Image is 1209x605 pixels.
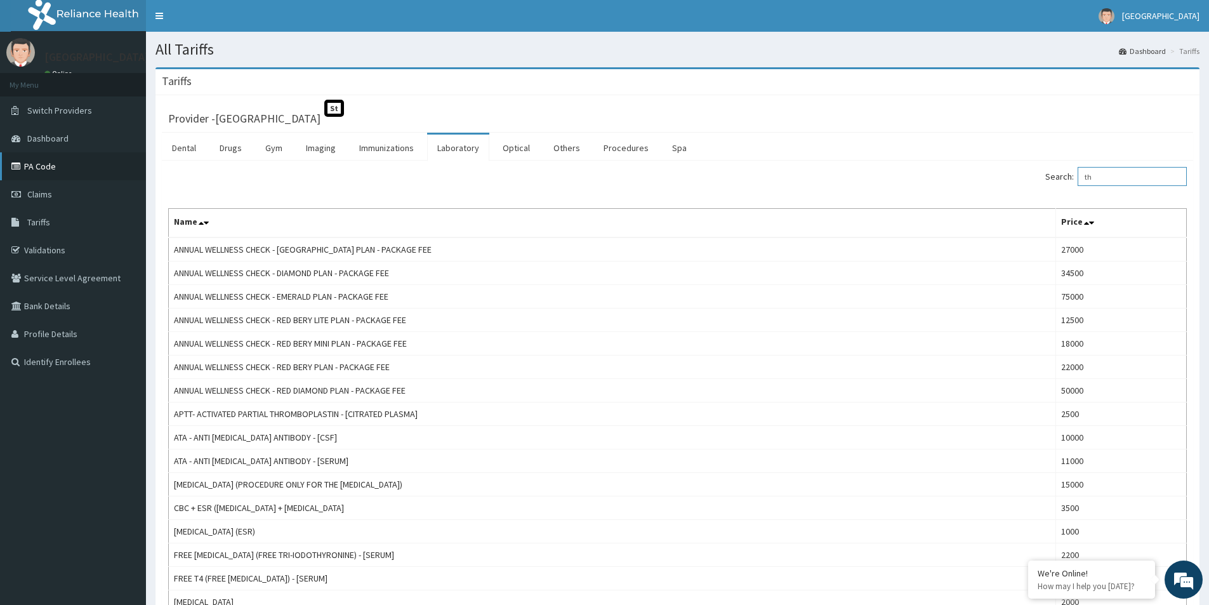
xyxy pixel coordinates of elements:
[492,135,540,161] a: Optical
[162,76,192,87] h3: Tariffs
[1056,543,1187,567] td: 2200
[1056,379,1187,402] td: 50000
[1056,520,1187,543] td: 1000
[1056,402,1187,426] td: 2500
[208,6,239,37] div: Minimize live chat window
[169,402,1056,426] td: APTT- ACTIVATED PARTIAL THROMBOPLASTIN - [CITRATED PLASMA]
[27,105,92,116] span: Switch Providers
[23,63,51,95] img: d_794563401_company_1708531726252_794563401
[1056,332,1187,356] td: 18000
[169,285,1056,309] td: ANNUAL WELLNESS CHECK - EMERALD PLAN - PACKAGE FEE
[1056,449,1187,473] td: 11000
[255,135,293,161] a: Gym
[1122,10,1199,22] span: [GEOGRAPHIC_DATA]
[1056,262,1187,285] td: 34500
[1056,496,1187,520] td: 3500
[1056,473,1187,496] td: 15000
[155,41,1199,58] h1: All Tariffs
[169,262,1056,285] td: ANNUAL WELLNESS CHECK - DIAMOND PLAN - PACKAGE FEE
[593,135,659,161] a: Procedures
[66,71,213,88] div: Chat with us now
[1119,46,1166,57] a: Dashboard
[44,69,75,78] a: Online
[1056,356,1187,379] td: 22000
[1045,167,1187,186] label: Search:
[169,449,1056,473] td: ATA - ANTI [MEDICAL_DATA] ANTIBODY - [SERUM]
[1056,237,1187,262] td: 27000
[169,426,1056,449] td: ATA - ANTI [MEDICAL_DATA] ANTIBODY - [CSF]
[324,100,344,117] span: St
[427,135,489,161] a: Laboratory
[349,135,424,161] a: Immunizations
[169,309,1056,332] td: ANNUAL WELLNESS CHECK - RED BERY LITE PLAN - PACKAGE FEE
[162,135,206,161] a: Dental
[662,135,697,161] a: Spa
[169,567,1056,590] td: FREE T4 (FREE [MEDICAL_DATA]) - [SERUM]
[169,379,1056,402] td: ANNUAL WELLNESS CHECK - RED DIAMOND PLAN - PACKAGE FEE
[1167,46,1199,57] li: Tariffs
[27,216,50,228] span: Tariffs
[1056,309,1187,332] td: 12500
[1038,568,1146,579] div: We're Online!
[169,520,1056,543] td: [MEDICAL_DATA] (ESR)
[296,135,346,161] a: Imaging
[1099,8,1114,24] img: User Image
[209,135,252,161] a: Drugs
[169,237,1056,262] td: ANNUAL WELLNESS CHECK - [GEOGRAPHIC_DATA] PLAN - PACKAGE FEE
[169,356,1056,379] td: ANNUAL WELLNESS CHECK - RED BERY PLAN - PACKAGE FEE
[543,135,590,161] a: Others
[1056,285,1187,309] td: 75000
[169,332,1056,356] td: ANNUAL WELLNESS CHECK - RED BERY MINI PLAN - PACKAGE FEE
[6,347,242,391] textarea: Type your message and hit 'Enter'
[169,209,1056,238] th: Name
[1038,581,1146,592] p: How may I help you today?
[74,160,175,288] span: We're online!
[44,51,149,63] p: [GEOGRAPHIC_DATA]
[27,189,52,200] span: Claims
[1056,209,1187,238] th: Price
[169,496,1056,520] td: CBC + ESR ([MEDICAL_DATA] + [MEDICAL_DATA]
[169,473,1056,496] td: [MEDICAL_DATA] (PROCEDURE ONLY FOR THE [MEDICAL_DATA])
[6,38,35,67] img: User Image
[168,113,320,124] h3: Provider - [GEOGRAPHIC_DATA]
[1078,167,1187,186] input: Search:
[169,543,1056,567] td: FREE [MEDICAL_DATA] (FREE TRI-IODOTHYRONINE) - [SERUM]
[1056,426,1187,449] td: 10000
[27,133,69,144] span: Dashboard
